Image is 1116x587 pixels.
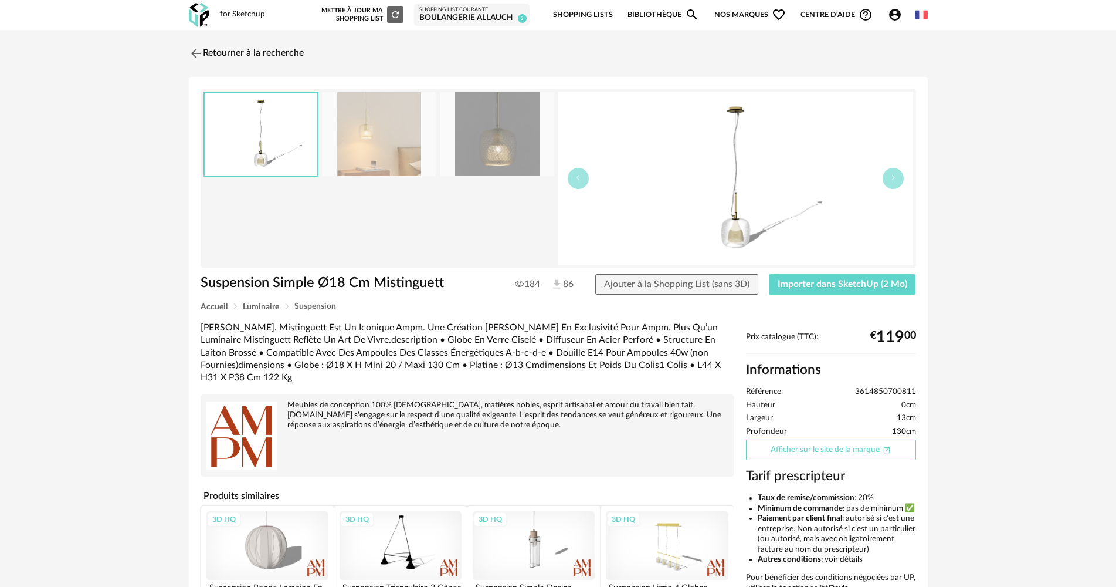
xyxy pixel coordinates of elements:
a: BibliothèqueMagnify icon [627,1,699,29]
span: Ajouter à la Shopping List (sans 3D) [604,279,749,289]
span: Largeur [746,413,773,424]
li: : pas de minimum ✅ [758,504,916,514]
span: Account Circle icon [888,8,907,22]
span: 13cm [897,413,916,424]
span: Hauteur [746,400,775,411]
span: Profondeur [746,427,787,437]
span: 130cm [892,427,916,437]
div: for Sketchup [220,9,265,20]
a: Afficher sur le site de la marqueOpen In New icon [746,440,916,460]
span: Importer dans SketchUp (2 Mo) [778,279,907,289]
span: Centre d'aideHelp Circle Outline icon [800,8,873,22]
h3: Tarif prescripteur [746,468,916,485]
a: Retourner à la recherche [189,41,304,66]
span: 3 [518,14,527,23]
span: Suspension [294,302,336,311]
img: fr [915,8,928,21]
b: Autres conditions [758,555,821,564]
img: OXP [189,3,209,27]
h1: Suspension Simple Ø18 Cm Mistinguett [201,274,492,292]
img: brand logo [206,400,277,471]
div: Shopping List courante [419,6,524,14]
h2: Informations [746,362,916,379]
div: 3D HQ [207,512,241,527]
button: Ajouter à la Shopping List (sans 3D) [595,274,758,295]
div: Mettre à jour ma Shopping List [319,6,403,23]
span: Refresh icon [390,11,401,18]
span: 184 [515,278,540,290]
button: Importer dans SketchUp (2 Mo) [769,274,916,295]
div: BOULANGERIE Allauch [419,13,524,23]
div: 3D HQ [606,512,640,527]
span: 3614850700811 [855,387,916,397]
img: 2d18e4577251a383cf5811a614853a02.jpg [322,92,436,176]
h4: Produits similaires [201,487,734,505]
span: Heart Outline icon [772,8,786,22]
div: Breadcrumb [201,302,916,311]
span: Référence [746,387,781,397]
b: Taux de remise/commission [758,494,854,502]
a: Shopping Lists [553,1,613,29]
img: svg+xml;base64,PHN2ZyB3aWR0aD0iMjQiIGhlaWdodD0iMjQiIHZpZXdCb3g9IjAgMCAyNCAyNCIgZmlsbD0ibm9uZSIgeG... [189,46,203,60]
div: 3D HQ [473,512,507,527]
span: 0cm [901,400,916,411]
span: Luminaire [243,303,279,311]
div: [PERSON_NAME]. Mistinguett Est Un Iconique Ampm. Une Création [PERSON_NAME] En Exclusivité Pour A... [201,322,734,384]
span: Magnify icon [685,8,699,22]
b: Paiement par client final [758,514,842,522]
img: 2ba1dc897801da00524c7948ab917ae6.jpg [440,92,554,176]
li: : 20% [758,493,916,504]
img: Téléchargements [551,278,563,291]
div: Prix catalogue (TTC): [746,332,916,354]
a: Shopping List courante BOULANGERIE Allauch 3 [419,6,524,23]
div: € 00 [870,333,916,342]
img: thumbnail.png [558,92,913,265]
div: 3D HQ [340,512,374,527]
span: Account Circle icon [888,8,902,22]
span: 119 [876,333,904,342]
b: Minimum de commande [758,504,843,512]
span: 86 [551,278,574,291]
span: Open In New icon [883,445,891,453]
li: : autorisé si c’est une entreprise. Non autorisé si c’est un particulier (ou autorisé, mais avec ... [758,514,916,555]
span: Accueil [201,303,228,311]
div: Meubles de conception 100% [DEMOGRAPHIC_DATA], matières nobles, esprit artisanal et amour du trav... [206,400,728,430]
img: thumbnail.png [205,93,317,176]
span: Nos marques [714,1,786,29]
li: : voir détails [758,555,916,565]
span: Help Circle Outline icon [859,8,873,22]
